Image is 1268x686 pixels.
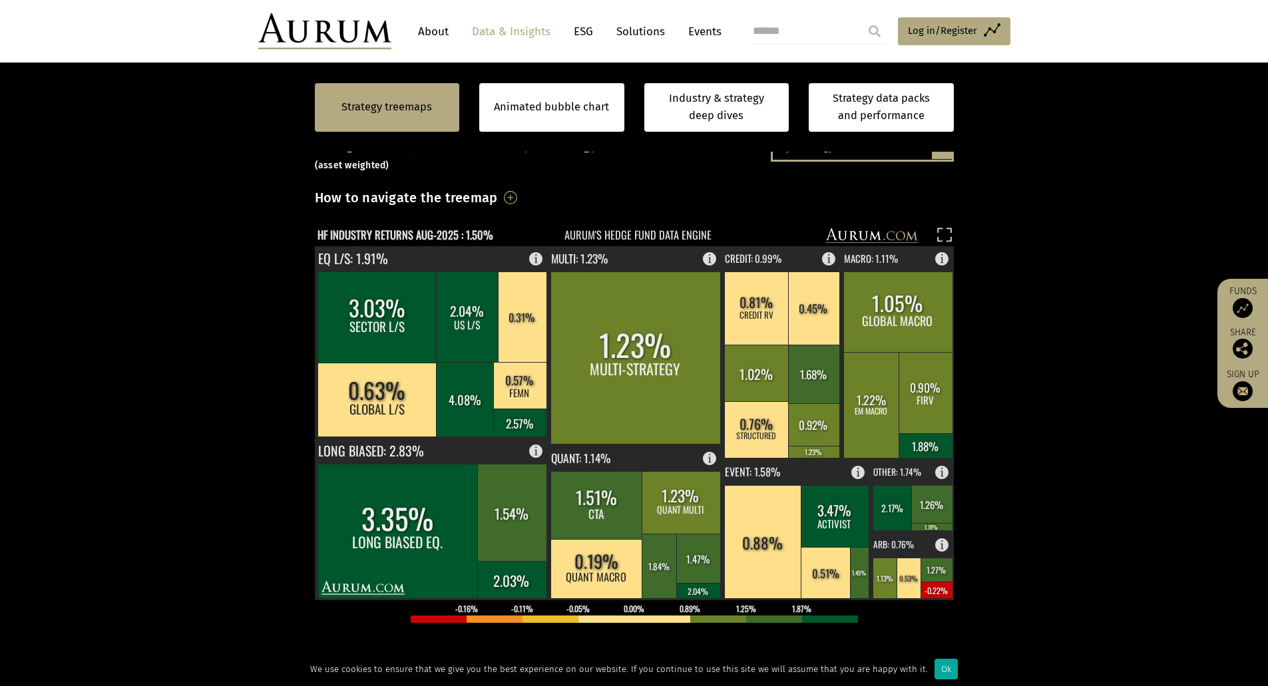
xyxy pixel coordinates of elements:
a: Animated bubble chart [494,98,609,116]
div: Share [1224,328,1261,359]
a: Strategy data packs and performance [809,83,954,132]
h3: How to navigate the treemap [315,186,498,209]
img: Share this post [1233,339,1253,359]
a: Log in/Register [898,17,1010,45]
a: About [411,19,455,44]
span: Log in/Register [908,23,977,39]
a: Industry & strategy deep dives [644,83,789,132]
img: Access Funds [1233,298,1253,318]
a: Data & Insights [465,19,557,44]
img: Aurum [258,13,391,49]
a: ESG [567,19,600,44]
h3: Hedge fund performance by strategy – [DATE] [315,133,954,173]
input: Submit [861,18,888,45]
small: (asset weighted) [315,160,389,171]
div: Ok [935,659,958,679]
a: Strategy treemaps [341,98,432,116]
a: Funds [1224,285,1261,318]
img: Sign up to our newsletter [1233,381,1253,401]
a: Sign up [1224,369,1261,401]
a: Solutions [610,19,672,44]
a: Events [682,19,722,44]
